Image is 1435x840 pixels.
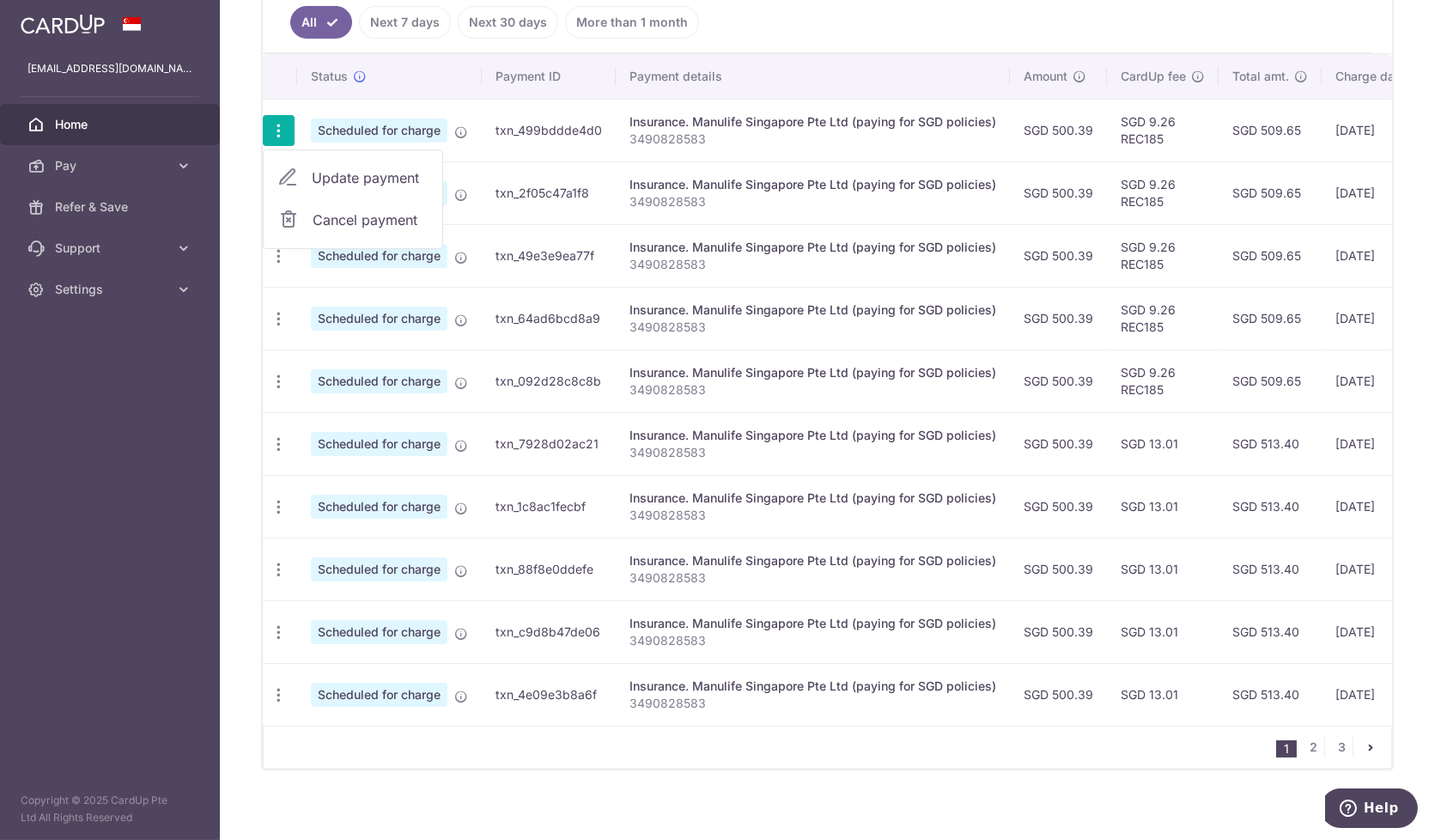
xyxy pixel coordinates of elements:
[1107,161,1219,224] td: SGD 9.26 REC185
[1219,287,1322,350] td: SGD 509.65
[311,68,348,85] span: Status
[1219,663,1322,726] td: SGD 513.40
[629,552,996,569] div: Insurance. Manulife Singapore Pte Ltd (paying for SGD policies)
[311,307,447,331] span: Scheduled for charge
[1010,161,1107,224] td: SGD 500.39
[1232,68,1289,85] span: Total amt.
[1219,99,1322,161] td: SGD 509.65
[1304,737,1324,758] a: 2
[1010,412,1107,475] td: SGD 500.39
[311,683,447,707] span: Scheduled for charge
[1219,475,1322,538] td: SGD 513.40
[482,54,616,99] th: Payment ID
[482,161,616,224] td: txn_2f05c47a1f8
[1276,740,1297,758] li: 1
[482,663,616,726] td: txn_4e09e3b8a6f
[1024,68,1067,85] span: Amount
[1107,538,1219,600] td: SGD 13.01
[311,369,447,393] span: Scheduled for charge
[311,244,447,268] span: Scheduled for charge
[482,350,616,412] td: txn_092d28c8c8b
[311,432,447,456] span: Scheduled for charge
[55,157,168,174] span: Pay
[482,99,616,161] td: txn_499bddde4d0
[629,176,996,193] div: Insurance. Manulife Singapore Pte Ltd (paying for SGD policies)
[311,119,447,143] span: Scheduled for charge
[1107,600,1219,663] td: SGD 13.01
[1010,224,1107,287] td: SGD 500.39
[629,113,996,131] div: Insurance. Manulife Singapore Pte Ltd (paying for SGD policies)
[1335,68,1406,85] span: Charge date
[1219,161,1322,224] td: SGD 509.65
[1219,538,1322,600] td: SGD 513.40
[629,319,996,336] p: 3490828583
[616,54,1010,99] th: Payment details
[629,301,996,319] div: Insurance. Manulife Singapore Pte Ltd (paying for SGD policies)
[1219,412,1322,475] td: SGD 513.40
[290,6,352,39] a: All
[1107,287,1219,350] td: SGD 9.26 REC185
[629,490,996,507] div: Insurance. Manulife Singapore Pte Ltd (paying for SGD policies)
[629,678,996,695] div: Insurance. Manulife Singapore Pte Ltd (paying for SGD policies)
[1010,663,1107,726] td: SGD 500.39
[629,381,996,399] p: 3490828583
[55,240,168,257] span: Support
[21,14,105,34] img: CardUp
[629,364,996,381] div: Insurance. Manulife Singapore Pte Ltd (paying for SGD policies)
[1219,600,1322,663] td: SGD 513.40
[1010,600,1107,663] td: SGD 500.39
[311,557,447,581] span: Scheduled for charge
[482,600,616,663] td: txn_c9d8b47de06
[1010,350,1107,412] td: SGD 500.39
[629,507,996,524] p: 3490828583
[1107,663,1219,726] td: SGD 13.01
[1121,68,1186,85] span: CardUp fee
[629,427,996,444] div: Insurance. Manulife Singapore Pte Ltd (paying for SGD policies)
[1010,538,1107,600] td: SGD 500.39
[629,615,996,632] div: Insurance. Manulife Singapore Pte Ltd (paying for SGD policies)
[1010,287,1107,350] td: SGD 500.39
[311,495,447,519] span: Scheduled for charge
[55,198,168,216] span: Refer & Save
[565,6,699,39] a: More than 1 month
[55,116,168,133] span: Home
[311,620,447,644] span: Scheduled for charge
[1219,350,1322,412] td: SGD 509.65
[482,224,616,287] td: txn_49e3e9ea77f
[359,6,451,39] a: Next 7 days
[629,695,996,712] p: 3490828583
[629,632,996,649] p: 3490828583
[1010,475,1107,538] td: SGD 500.39
[1219,224,1322,287] td: SGD 509.65
[482,475,616,538] td: txn_1c8ac1fecbf
[482,287,616,350] td: txn_64ad6bcd8a9
[1107,475,1219,538] td: SGD 13.01
[55,281,168,298] span: Settings
[482,538,616,600] td: txn_88f8e0ddefe
[629,256,996,273] p: 3490828583
[629,193,996,210] p: 3490828583
[1276,727,1391,768] nav: pager
[629,569,996,587] p: 3490828583
[629,131,996,148] p: 3490828583
[482,412,616,475] td: txn_7928d02ac21
[1107,99,1219,161] td: SGD 9.26 REC185
[629,239,996,256] div: Insurance. Manulife Singapore Pte Ltd (paying for SGD policies)
[1332,737,1353,758] a: 3
[1107,224,1219,287] td: SGD 9.26 REC185
[1107,350,1219,412] td: SGD 9.26 REC185
[1325,788,1418,831] iframe: Opens a widget where you can find more information
[458,6,558,39] a: Next 30 days
[629,444,996,461] p: 3490828583
[1010,99,1107,161] td: SGD 500.39
[27,60,192,77] p: [EMAIL_ADDRESS][DOMAIN_NAME]
[1107,412,1219,475] td: SGD 13.01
